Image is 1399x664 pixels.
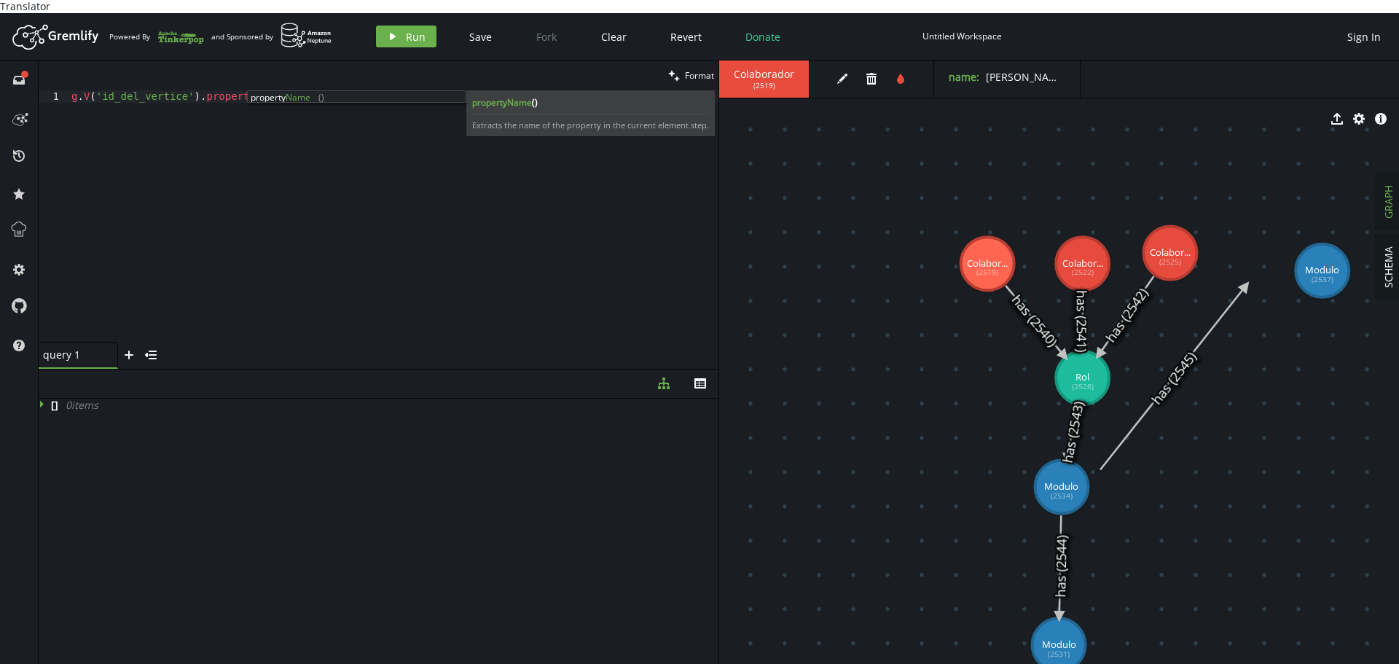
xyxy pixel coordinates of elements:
span: Sign In [1347,30,1381,44]
button: Format [664,60,718,90]
span: Save [469,30,492,44]
span: [PERSON_NAME] [986,70,1067,84]
button: Run [376,26,436,47]
text: has (2543) [1057,400,1087,464]
span: Colaborador [734,68,794,81]
span: Format [685,69,714,82]
text: has (2541) [1073,290,1092,352]
span: SCHEMA [1382,246,1395,288]
div: Autocomplete suggestions [247,90,466,103]
span: Donate [745,30,780,44]
img: AWS Neptune [281,23,332,48]
tspan: Rol [1075,370,1089,383]
tspan: (2531) [1048,649,1070,659]
button: Revert [659,26,713,47]
b: propertyName [472,96,709,109]
span: Clear [601,30,627,44]
div: and Sponsored by [211,23,332,50]
span: Revert [670,30,702,44]
div: Powered By [109,24,204,50]
span: Run [406,30,426,44]
button: Sign In [1340,26,1388,47]
span: GRAPH [1382,185,1395,219]
label: name : [949,70,979,84]
button: Donate [734,26,791,47]
tspan: (2525) [1159,257,1181,267]
div: Untitled Workspace [922,31,1002,42]
span: Fork [536,30,557,44]
tspan: Modulo [1042,638,1076,651]
text: has (2544) [1051,535,1070,597]
tspan: (2522) [1072,267,1094,277]
tspan: Modulo [1305,263,1339,276]
tspan: Colabor... [1150,246,1191,259]
button: Clear [590,26,638,47]
span: () [532,96,538,109]
span: 0 item s [66,398,98,412]
span: [ [51,399,55,412]
tspan: (2537) [1312,274,1333,284]
tspan: (2528) [1072,381,1094,391]
tspan: (2534) [1051,491,1073,501]
tspan: Colabor... [967,257,1008,270]
tspan: Colabor... [1062,257,1103,270]
div: 1 [39,90,68,103]
button: Save [458,26,503,47]
tspan: Modulo [1045,480,1079,493]
span: Extracts the name of the property in the current element step. [472,120,709,130]
tspan: (2519) [976,267,998,277]
span: query 1 [43,348,101,362]
span: ] [55,399,58,412]
button: Fork [525,26,568,47]
span: ( 2519 ) [753,81,775,90]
